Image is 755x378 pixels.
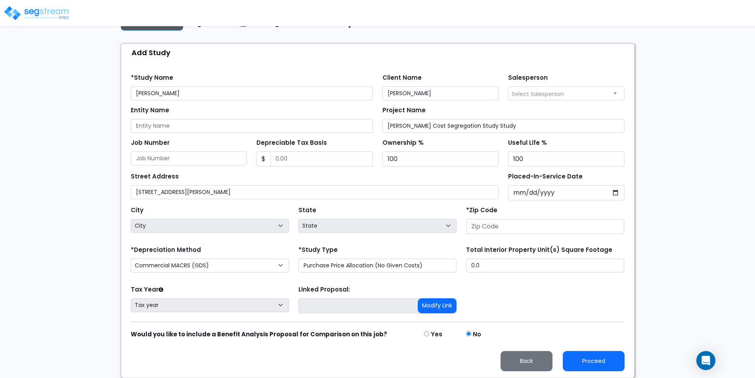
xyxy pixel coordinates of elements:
[431,330,442,339] label: Yes
[131,206,143,215] label: City
[466,246,612,255] label: Total Interior Property Unit(s) Square Footage
[131,246,201,255] label: *Depreciation Method
[466,206,497,215] label: *Zip Code
[466,219,624,234] input: Zip Code
[696,351,715,370] div: Open Intercom Messenger
[298,246,338,255] label: *Study Type
[256,152,271,167] span: $
[131,330,387,338] strong: Would you like to include a Benefit Analysis Proposal for Comparison on this job?
[131,185,499,199] input: Street Address
[508,138,547,148] label: Useful Life %
[508,172,583,181] label: Placed-In-Service Date
[3,5,71,21] img: logo_pro_r.png
[131,106,169,115] label: Entity Name
[131,138,170,148] label: Job Number
[382,73,422,83] label: Client Name
[501,351,552,371] button: Back
[382,106,426,115] label: Project Name
[131,172,179,181] label: Street Address
[125,44,634,61] div: Add Study
[382,86,499,100] input: Client Name
[131,152,247,165] input: Job Number
[563,351,625,371] button: Proceed
[382,119,625,133] input: Project Name
[382,152,499,167] input: Ownership %
[508,152,625,167] input: Useful Life %
[473,330,481,339] label: No
[131,119,373,133] input: Entity Name
[494,355,559,365] a: Back
[131,73,173,83] label: *Study Name
[298,206,316,215] label: State
[512,90,564,98] span: Select Salesperson
[382,138,424,148] label: Ownership %
[131,86,373,100] input: Study Name
[270,152,373,167] input: 0.00
[256,138,327,148] label: Depreciable Tax Basis
[418,298,457,313] button: Modify Link
[298,285,350,294] label: Linked Proposal:
[466,259,624,272] input: total square foot
[508,73,548,83] label: Salesperson
[131,285,163,294] label: Tax Year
